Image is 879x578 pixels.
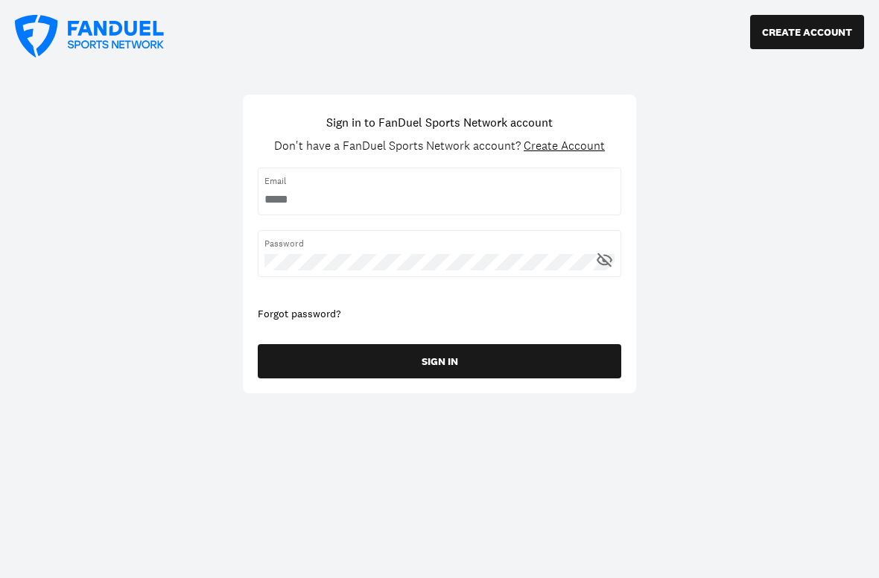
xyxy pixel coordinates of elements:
[258,307,621,322] div: Forgot password?
[750,15,864,49] button: CREATE ACCOUNT
[524,138,605,153] span: Create Account
[264,174,615,188] span: Email
[326,113,553,131] h1: Sign in to FanDuel Sports Network account
[274,139,605,153] div: Don't have a FanDuel Sports Network account?
[258,344,621,378] button: SIGN IN
[264,237,615,250] span: Password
